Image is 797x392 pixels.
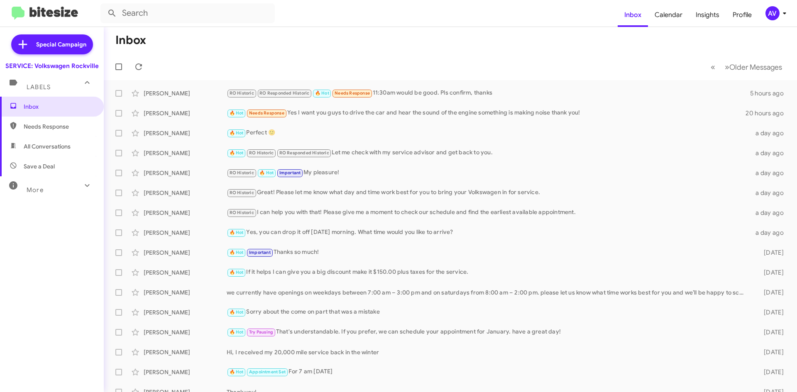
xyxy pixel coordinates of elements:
[227,108,746,118] div: Yes I want you guys to drive the car and hear the sound of the engine something is making noise t...
[227,307,751,317] div: Sorry about the come on part that was a mistake
[144,248,227,257] div: [PERSON_NAME]
[144,89,227,97] div: [PERSON_NAME]
[144,268,227,277] div: [PERSON_NAME]
[227,88,750,98] div: 11:30am would be good. Pls confirm, thanks
[230,190,254,195] span: RO Historic
[144,109,227,117] div: [PERSON_NAME]
[144,189,227,197] div: [PERSON_NAME]
[751,348,790,356] div: [DATE]
[144,229,227,237] div: [PERSON_NAME]
[27,186,44,194] span: More
[227,327,751,337] div: That's understandable. If you prefer, we can schedule your appointment for January. have a great ...
[249,329,273,335] span: Try Pausing
[144,328,227,336] div: [PERSON_NAME]
[36,40,86,49] span: Special Campaign
[230,230,244,235] span: 🔥 Hot
[751,268,790,277] div: [DATE]
[751,149,790,157] div: a day ago
[249,250,271,255] span: Important
[24,122,94,131] span: Needs Response
[751,308,790,317] div: [DATE]
[726,3,758,27] a: Profile
[27,83,51,91] span: Labels
[750,89,790,97] div: 5 hours ago
[230,170,254,175] span: RO Historic
[648,3,689,27] a: Calendar
[751,209,790,217] div: a day ago
[227,168,751,178] div: My pleasure!
[335,90,370,96] span: Needs Response
[144,368,227,376] div: [PERSON_NAME]
[144,209,227,217] div: [PERSON_NAME]
[706,58,787,75] nav: Page navigation example
[230,270,244,275] span: 🔥 Hot
[249,150,274,156] span: RO Historic
[11,34,93,54] a: Special Campaign
[227,288,751,297] div: we currently have openings on weekdays between 7:00 am – 3:00 pm and on saturdays from 8:00 am – ...
[5,62,99,70] div: SERVICE: Volkswagen Rockville
[230,210,254,215] span: RO Historic
[746,109,790,117] div: 20 hours ago
[144,308,227,317] div: [PERSON_NAME]
[758,6,788,20] button: AV
[689,3,726,27] a: Insights
[706,58,720,75] button: Previous
[227,208,751,217] div: I can help you with that! Please give me a moment to check our schedule and find the earliest ava...
[765,6,780,20] div: AV
[751,129,790,137] div: a day ago
[720,58,787,75] button: Next
[115,34,146,47] h1: Inbox
[100,3,275,23] input: Search
[279,170,301,175] span: Important
[249,110,284,116] span: Needs Response
[230,90,254,96] span: RO Historic
[227,128,751,138] div: Perfect 🙂
[144,288,227,297] div: [PERSON_NAME]
[751,328,790,336] div: [DATE]
[230,309,244,315] span: 🔥 Hot
[725,62,729,72] span: »
[144,169,227,177] div: [PERSON_NAME]
[259,90,309,96] span: RO Responded Historic
[144,348,227,356] div: [PERSON_NAME]
[24,162,55,170] span: Save a Deal
[227,248,751,257] div: Thanks so much!
[144,129,227,137] div: [PERSON_NAME]
[24,142,71,151] span: All Conversations
[227,268,751,277] div: If it helps I can give you a big discount make it $150.00 plus taxes for the service.
[227,148,751,158] div: Let me check with my service advisor and get back to you.
[315,90,329,96] span: 🔥 Hot
[230,150,244,156] span: 🔥 Hot
[230,369,244,375] span: 🔥 Hot
[230,130,244,136] span: 🔥 Hot
[751,189,790,197] div: a day ago
[227,228,751,237] div: Yes, you can drop it off [DATE] morning. What time would you like to arrive?
[144,149,227,157] div: [PERSON_NAME]
[751,169,790,177] div: a day ago
[751,248,790,257] div: [DATE]
[227,367,751,377] div: For 7 am [DATE]
[230,329,244,335] span: 🔥 Hot
[711,62,715,72] span: «
[751,288,790,297] div: [DATE]
[230,250,244,255] span: 🔥 Hot
[230,110,244,116] span: 🔥 Hot
[618,3,648,27] a: Inbox
[249,369,286,375] span: Appointment Set
[279,150,329,156] span: RO Responded Historic
[751,229,790,237] div: a day ago
[729,63,782,72] span: Older Messages
[751,368,790,376] div: [DATE]
[227,188,751,197] div: Great! Please let me know what day and time work best for you to bring your Volkswagen in for ser...
[259,170,274,175] span: 🔥 Hot
[24,102,94,111] span: Inbox
[227,348,751,356] div: Hi, I received my 20,000 mile service back in the winter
